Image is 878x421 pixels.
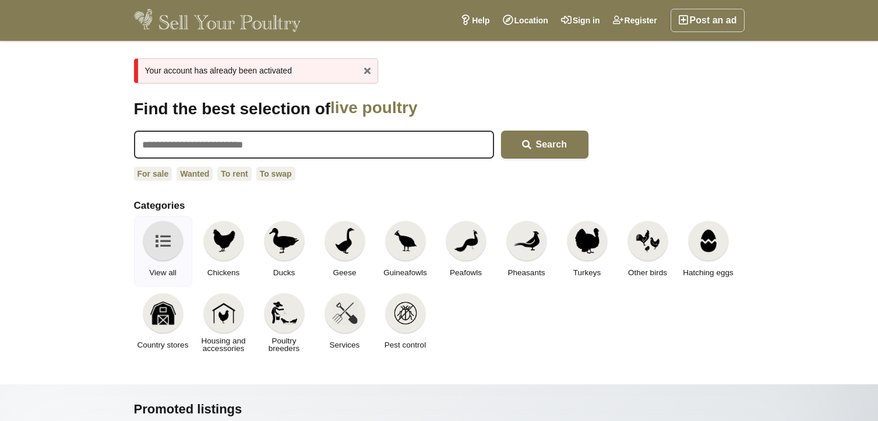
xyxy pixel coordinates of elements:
[134,9,301,32] img: Sell Your Poultry
[508,269,545,276] span: Pheasants
[134,167,172,181] a: For sale
[437,216,495,286] a: Peafowls Peafowls
[696,228,721,254] img: Hatching eggs
[217,167,251,181] a: To rent
[498,216,556,286] a: Pheasants Pheasants
[316,216,374,286] a: Geese Geese
[177,167,213,181] a: Wanted
[332,300,358,326] img: Services
[383,269,426,276] span: Guineafowls
[376,289,435,359] a: Pest control Pest control
[574,228,600,254] img: Turkeys
[514,228,540,254] img: Pheasants
[137,341,189,349] span: Country stores
[635,228,661,254] img: Other birds
[316,289,374,359] a: Services Services
[149,269,176,276] span: View all
[134,98,588,119] h1: Find the best selection of
[619,216,677,286] a: Other birds Other birds
[607,9,664,32] a: Register
[330,341,360,349] span: Services
[198,337,249,352] span: Housing and accessories
[255,216,313,286] a: Ducks Ducks
[271,300,297,326] img: Poultry breeders
[330,98,526,119] span: live poultry
[211,228,237,254] img: Chickens
[376,216,435,286] a: Guineafowls Guineafowls
[555,9,607,32] a: Sign in
[211,300,237,326] img: Housing and accessories
[134,216,192,286] a: View all
[134,402,745,417] h2: Promoted listings
[256,167,295,181] a: To swap
[393,228,418,254] img: Guineafowls
[628,269,667,276] span: Other birds
[255,289,313,359] a: Poultry breeders Poultry breeders
[501,131,588,159] button: Search
[134,200,745,212] h2: Categories
[536,139,567,149] span: Search
[558,216,616,286] a: Turkeys Turkeys
[385,341,426,349] span: Pest control
[134,289,192,359] a: Country stores Country stores
[393,300,418,326] img: Pest control
[683,269,733,276] span: Hatching eggs
[195,216,253,286] a: Chickens Chickens
[454,9,496,32] a: Help
[453,228,479,254] img: Peafowls
[273,269,295,276] span: Ducks
[671,9,745,32] a: Post an ad
[450,269,482,276] span: Peafowls
[573,269,601,276] span: Turkeys
[195,289,253,359] a: Housing and accessories Housing and accessories
[333,269,357,276] span: Geese
[207,269,240,276] span: Chickens
[269,228,298,254] img: Ducks
[496,9,555,32] a: Location
[679,216,738,286] a: Hatching eggs Hatching eggs
[134,58,378,83] div: Your account has already been activated
[259,337,310,352] span: Poultry breeders
[150,300,176,326] img: Country stores
[359,62,376,79] a: x
[332,228,358,254] img: Geese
